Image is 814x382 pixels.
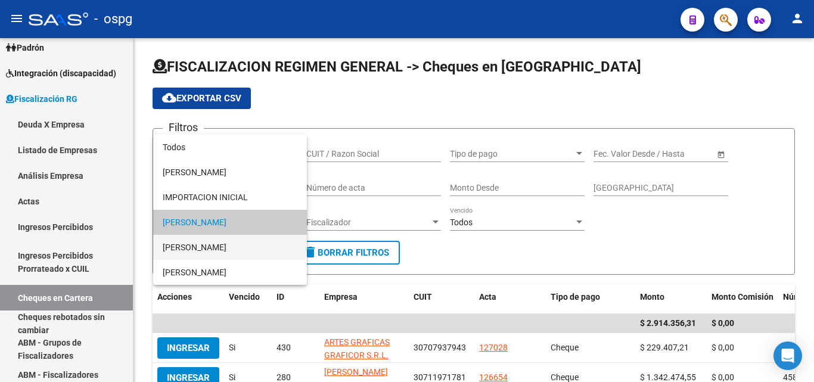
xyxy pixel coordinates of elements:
span: [PERSON_NAME] [163,210,297,235]
span: Todos [163,135,297,160]
span: [PERSON_NAME] [163,160,297,185]
span: [PERSON_NAME] [163,260,297,285]
span: [PERSON_NAME] [163,235,297,260]
span: IMPORTACION INICIAL [163,185,297,210]
div: Open Intercom Messenger [773,341,802,370]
